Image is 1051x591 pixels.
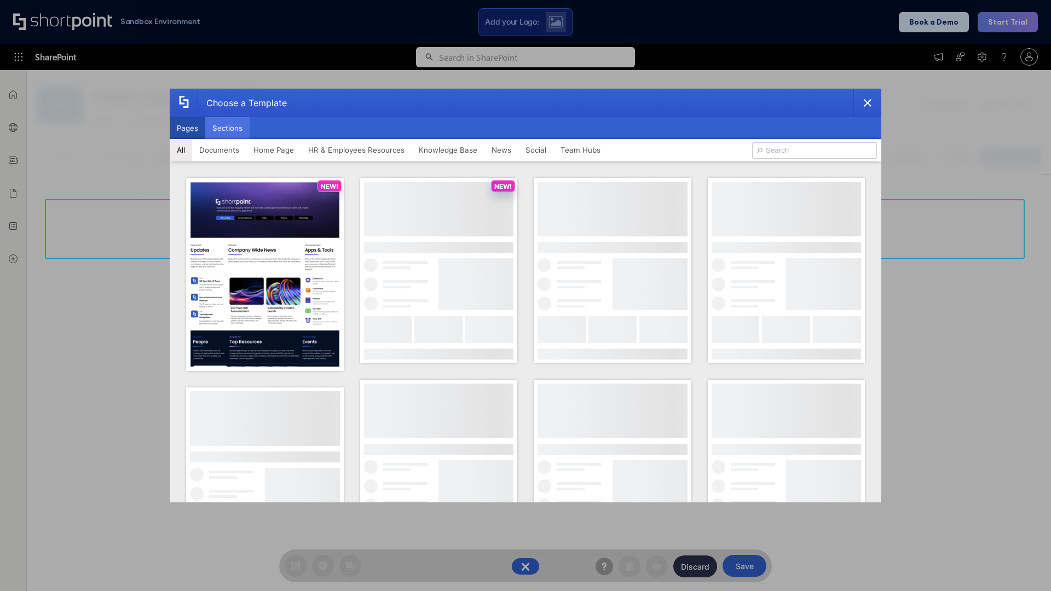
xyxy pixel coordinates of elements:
button: Sections [205,117,250,139]
div: template selector [170,89,881,502]
p: NEW! [321,182,338,190]
button: All [170,139,192,161]
iframe: Chat Widget [996,538,1051,591]
input: Search [752,142,877,159]
div: Choose a Template [198,89,287,117]
button: News [484,139,518,161]
button: Home Page [246,139,301,161]
button: Team Hubs [553,139,608,161]
button: Documents [192,139,246,161]
button: Knowledge Base [412,139,484,161]
button: Pages [170,117,205,139]
button: HR & Employees Resources [301,139,412,161]
p: NEW! [494,182,512,190]
button: Social [518,139,553,161]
